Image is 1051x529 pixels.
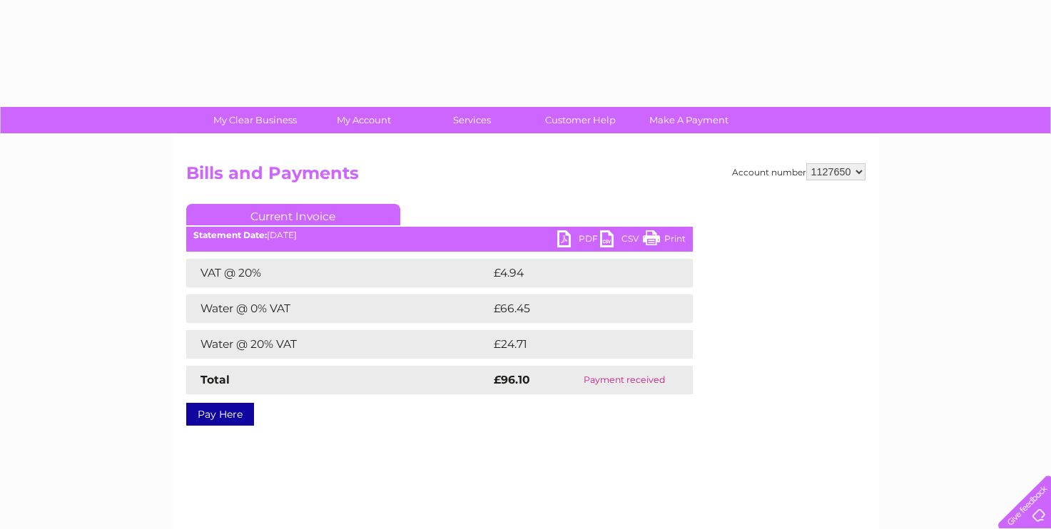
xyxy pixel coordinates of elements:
td: £66.45 [490,294,664,323]
a: Pay Here [186,403,254,426]
a: Print [643,230,686,251]
b: Statement Date: [193,230,267,240]
div: [DATE] [186,230,693,240]
a: My Clear Business [196,107,314,133]
td: £24.71 [490,330,663,359]
a: CSV [600,230,643,251]
td: £4.94 [490,259,660,287]
td: VAT @ 20% [186,259,490,287]
a: My Account [305,107,422,133]
td: Payment received [557,366,692,394]
strong: Total [200,373,230,386]
strong: £96.10 [494,373,530,386]
td: Water @ 20% VAT [186,330,490,359]
a: Customer Help [522,107,639,133]
div: Account number [732,163,865,180]
a: Current Invoice [186,204,400,225]
a: Make A Payment [630,107,748,133]
h2: Bills and Payments [186,163,865,190]
a: Services [413,107,531,133]
a: PDF [557,230,600,251]
td: Water @ 0% VAT [186,294,490,323]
